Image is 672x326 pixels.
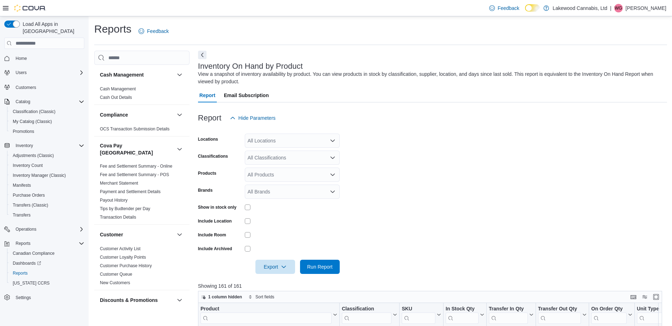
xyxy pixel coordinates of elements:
[13,293,34,302] a: Settings
[100,127,170,131] a: OCS Transaction Submission Details
[591,306,627,313] div: On Order Qty
[7,151,87,161] button: Adjustments (Classic)
[14,5,46,12] img: Cova
[489,306,528,313] div: Transfer In Qty
[198,114,221,122] h3: Report
[13,225,84,234] span: Operations
[637,306,663,324] div: Unit Type
[13,260,41,266] span: Dashboards
[100,214,136,220] span: Transaction Details
[13,202,48,208] span: Transfers (Classic)
[7,200,87,210] button: Transfers (Classic)
[224,88,269,102] span: Email Subscription
[1,292,87,303] button: Settings
[100,181,138,186] a: Merchant Statement
[100,86,136,92] span: Cash Management
[10,107,84,116] span: Classification (Classic)
[10,211,84,219] span: Transfers
[7,278,87,288] button: [US_STATE] CCRS
[652,293,660,301] button: Enter fullscreen
[498,5,519,12] span: Feedback
[626,4,666,12] p: [PERSON_NAME]
[94,125,190,136] div: Compliance
[13,153,54,158] span: Adjustments (Classic)
[489,306,533,324] button: Transfer In Qty
[486,1,522,15] a: Feedback
[10,259,84,268] span: Dashboards
[20,21,84,35] span: Load All Apps in [GEOGRAPHIC_DATA]
[100,71,144,78] h3: Cash Management
[525,4,540,12] input: Dark Mode
[94,244,190,290] div: Customer
[100,86,136,91] a: Cash Management
[198,170,216,176] label: Products
[7,107,87,117] button: Classification (Classic)
[307,263,333,270] span: Run Report
[446,306,479,324] div: In Stock Qty
[10,171,84,180] span: Inventory Manager (Classic)
[100,246,141,251] a: Customer Activity List
[10,161,84,170] span: Inventory Count
[201,306,332,313] div: Product
[614,4,623,12] div: Wanda Gurney
[100,197,128,203] span: Payout History
[10,191,84,199] span: Purchase Orders
[100,142,174,156] button: Cova Pay [GEOGRAPHIC_DATA]
[255,260,295,274] button: Export
[100,280,130,285] a: New Customers
[402,306,441,324] button: SKU
[13,225,39,234] button: Operations
[100,206,150,212] span: Tips by Budtender per Day
[100,172,169,177] a: Fee and Settlement Summary - POS
[94,162,190,224] div: Cova Pay [GEOGRAPHIC_DATA]
[201,306,332,324] div: Product
[637,306,663,313] div: Unit Type
[330,172,335,178] button: Open list of options
[1,53,87,63] button: Home
[591,306,627,324] div: On Order Qty
[1,82,87,92] button: Customers
[175,71,184,79] button: Cash Management
[198,218,232,224] label: Include Location
[300,260,340,274] button: Run Report
[13,97,33,106] button: Catalog
[245,293,277,301] button: Sort fields
[10,269,84,277] span: Reports
[13,280,50,286] span: [US_STATE] CCRS
[446,306,484,324] button: In Stock Qty
[10,249,57,258] a: Canadian Compliance
[175,296,184,304] button: Discounts & Promotions
[13,212,30,218] span: Transfers
[1,68,87,78] button: Users
[100,71,174,78] button: Cash Management
[13,239,33,248] button: Reports
[1,238,87,248] button: Reports
[100,263,152,268] a: Customer Purchase History
[13,173,66,178] span: Inventory Manager (Classic)
[13,141,36,150] button: Inventory
[100,111,174,118] button: Compliance
[402,306,435,313] div: SKU
[489,306,528,324] div: Transfer In Qty
[10,269,30,277] a: Reports
[100,95,132,100] a: Cash Out Details
[198,62,303,71] h3: Inventory On Hand by Product
[7,180,87,190] button: Manifests
[16,226,36,232] span: Operations
[10,181,84,190] span: Manifests
[342,306,391,313] div: Classification
[16,85,36,90] span: Customers
[538,306,581,324] div: Transfer Out Qty
[7,161,87,170] button: Inventory Count
[10,161,46,170] a: Inventory Count
[342,306,391,324] div: Classification
[10,259,44,268] a: Dashboards
[198,136,218,142] label: Locations
[629,293,638,301] button: Keyboard shortcuts
[10,201,84,209] span: Transfers (Classic)
[227,111,278,125] button: Hide Parameters
[16,295,31,300] span: Settings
